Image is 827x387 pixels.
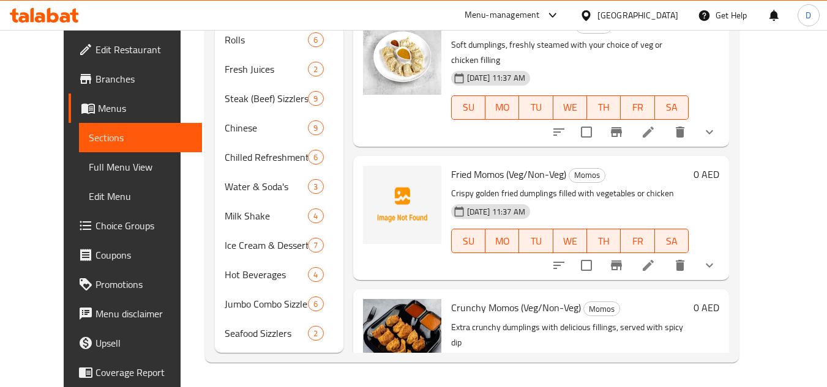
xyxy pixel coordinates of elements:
span: Edit Menu [89,189,192,204]
button: SA [655,229,689,253]
div: Chinese9 [215,113,343,142]
span: D [806,9,811,22]
span: SA [660,98,684,116]
a: Edit Menu [79,182,202,211]
p: Crispy golden fried dumplings filled with vegetables or chicken [451,186,689,201]
button: SA [655,95,689,120]
span: Jumbo Combo Sizzlers [225,297,309,311]
span: 3 [309,181,323,193]
div: Milk Shake [225,208,309,223]
span: Steak (Beef) Sizzlers [225,91,309,106]
span: 6 [309,152,323,163]
span: Edit Restaurant [95,42,192,57]
img: Fried Momos (Veg/Non-Veg) [363,166,441,244]
span: Coverage Report [95,365,192,380]
span: Promotions [95,277,192,292]
p: Extra crunchy dumplings with delicious fillings, served with spicy dip [451,320,689,350]
span: 9 [309,93,323,105]
div: items [308,62,323,76]
span: MO [490,98,514,116]
span: Full Menu View [89,160,192,174]
span: [DATE] 11:37 AM [462,72,530,84]
p: Soft dumplings, freshly steamed with your choice of veg or chicken filling [451,37,689,68]
span: FR [626,232,649,250]
a: Menus [69,94,202,123]
div: items [308,326,323,341]
h6: 0 AED [694,17,719,34]
button: WE [553,229,587,253]
span: TH [592,232,616,250]
span: TU [524,98,548,116]
span: Fresh Juices [225,62,309,76]
div: Chilled Refreshments6 [215,142,343,172]
div: Rolls6 [215,25,343,54]
span: Water & Soda's [225,179,309,194]
img: Crunchy Momos (Veg/Non-Veg) [363,299,441,377]
a: Promotions [69,270,202,299]
span: Select to update [574,252,599,278]
button: MO [485,95,519,120]
span: Rolls [225,32,309,47]
span: Ice Cream & Desserts [225,238,309,252]
div: Fresh Juices2 [215,54,343,84]
div: Menu-management [465,8,540,23]
a: Edit menu item [641,125,656,139]
h6: 0 AED [694,299,719,316]
img: Steam Momos (Veg/Non-Veg) [363,17,441,95]
span: 9 [309,122,323,134]
button: FR [621,229,654,253]
button: show more [695,251,724,280]
span: Choice Groups [95,218,192,233]
a: Sections [79,123,202,152]
div: Seafood Sizzlers2 [215,319,343,348]
button: show more [695,117,724,147]
a: Edit menu item [641,258,656,273]
button: MO [485,229,519,253]
button: sort-choices [544,117,574,147]
span: Sections [89,130,192,145]
span: TU [524,232,548,250]
div: items [308,208,323,223]
a: Choice Groups [69,211,202,240]
div: items [308,120,323,135]
svg: Show Choices [702,125,717,139]
a: Coverage Report [69,358,202,387]
span: Momos [569,168,605,182]
svg: Show Choices [702,258,717,273]
span: Coupons [95,248,192,262]
a: Menu disclaimer [69,299,202,328]
a: Upsell [69,328,202,358]
span: Chinese [225,120,309,135]
span: SU [457,98,481,116]
span: MO [490,232,514,250]
div: items [308,150,323,164]
button: FR [621,95,654,120]
span: Momos [584,302,619,316]
a: Full Menu View [79,152,202,182]
div: Hot Beverages4 [215,260,343,289]
span: Menu disclaimer [95,306,192,321]
div: Jumbo Combo Sizzlers6 [215,289,343,319]
a: Coupons [69,240,202,270]
span: Menus [98,101,192,116]
span: TH [592,98,616,116]
div: Steak (Beef) Sizzlers9 [215,84,343,113]
span: Hot Beverages [225,267,309,282]
div: items [308,238,323,252]
span: Select to update [574,119,599,145]
button: sort-choices [544,251,574,280]
div: Water & Soda's3 [215,172,343,201]
span: 2 [309,328,323,339]
button: SU [451,229,485,253]
button: WE [553,95,587,120]
span: FR [626,98,649,116]
span: 7 [309,240,323,251]
span: 6 [309,34,323,46]
span: Fried Momos (Veg/Non-Veg) [451,165,566,183]
div: items [308,32,323,47]
div: [GEOGRAPHIC_DATA] [597,9,678,22]
div: items [308,179,323,194]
